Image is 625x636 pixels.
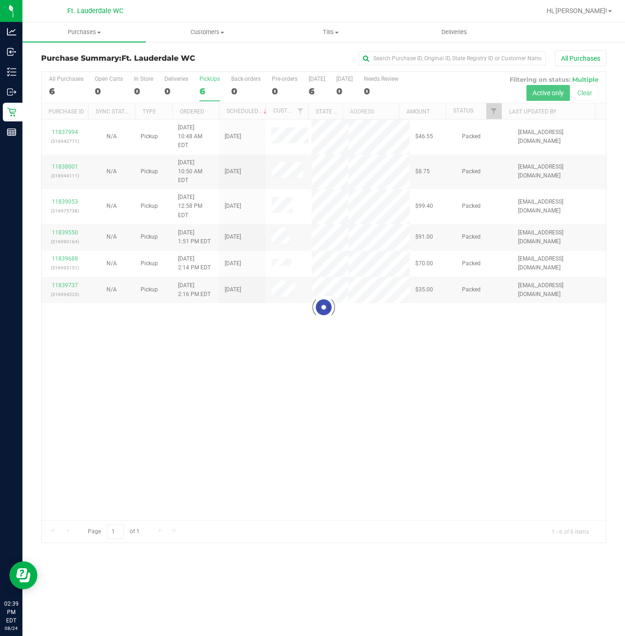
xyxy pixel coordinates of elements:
[7,47,16,57] inline-svg: Inbound
[4,625,18,632] p: 08/24
[22,22,146,42] a: Purchases
[555,50,606,66] button: All Purchases
[392,22,516,42] a: Deliveries
[7,127,16,137] inline-svg: Reports
[7,107,16,117] inline-svg: Retail
[7,67,16,77] inline-svg: Inventory
[146,22,269,42] a: Customers
[7,27,16,36] inline-svg: Analytics
[7,87,16,97] inline-svg: Outbound
[67,7,123,15] span: Ft. Lauderdale WC
[121,54,195,63] span: Ft. Lauderdale WC
[41,54,229,63] h3: Purchase Summary:
[9,561,37,589] iframe: Resource center
[4,600,18,625] p: 02:39 PM EDT
[269,22,392,42] a: Tills
[22,28,146,36] span: Purchases
[146,28,269,36] span: Customers
[429,28,480,36] span: Deliveries
[359,51,546,65] input: Search Purchase ID, Original ID, State Registry ID or Customer Name...
[270,28,392,36] span: Tills
[547,7,607,14] span: Hi, [PERSON_NAME]!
